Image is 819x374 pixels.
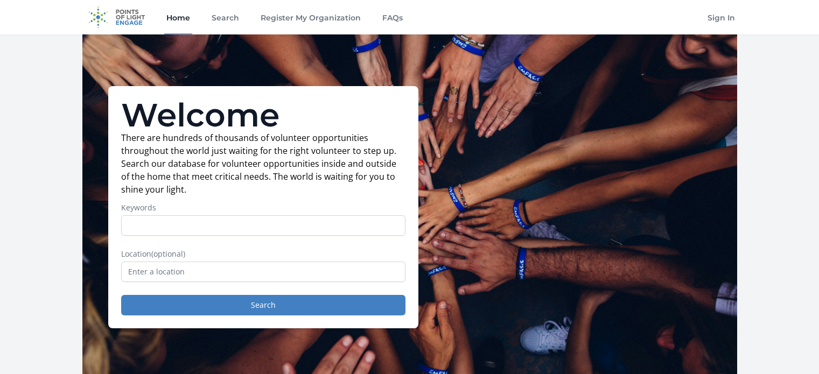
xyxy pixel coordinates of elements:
[121,262,405,282] input: Enter a location
[121,295,405,315] button: Search
[121,131,405,196] p: There are hundreds of thousands of volunteer opportunities throughout the world just waiting for ...
[121,99,405,131] h1: Welcome
[151,249,185,259] span: (optional)
[121,249,405,259] label: Location
[121,202,405,213] label: Keywords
